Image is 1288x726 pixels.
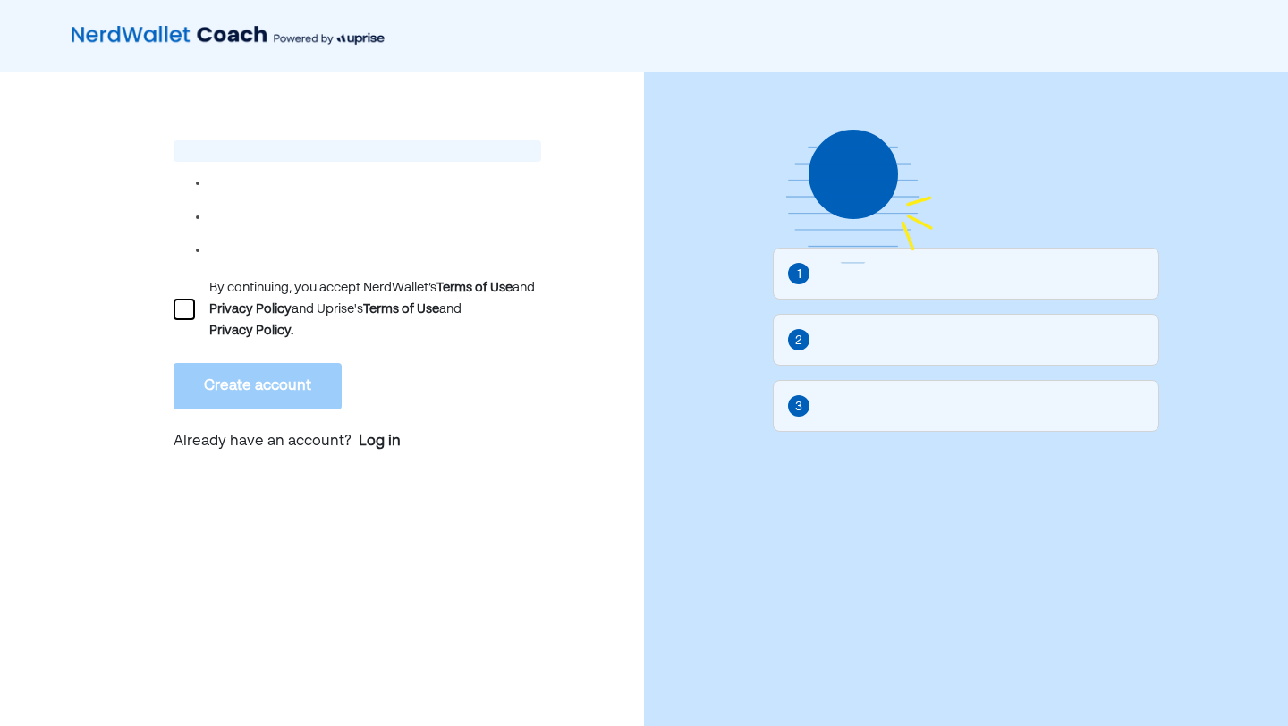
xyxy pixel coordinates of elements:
div: Terms of Use [436,277,513,299]
div: 3 [795,397,802,417]
div: Privacy Policy. [209,320,293,342]
div: By continuing, you accept NerdWallet’s and and Uprise's and [209,277,541,342]
div: 1 [797,265,801,284]
p: Already have an account? [174,431,541,454]
button: Create account [174,363,342,409]
div: Terms of Use [363,299,439,320]
div: Privacy Policy [209,299,292,320]
a: Log in [359,431,401,452]
div: 2 [795,331,802,350]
